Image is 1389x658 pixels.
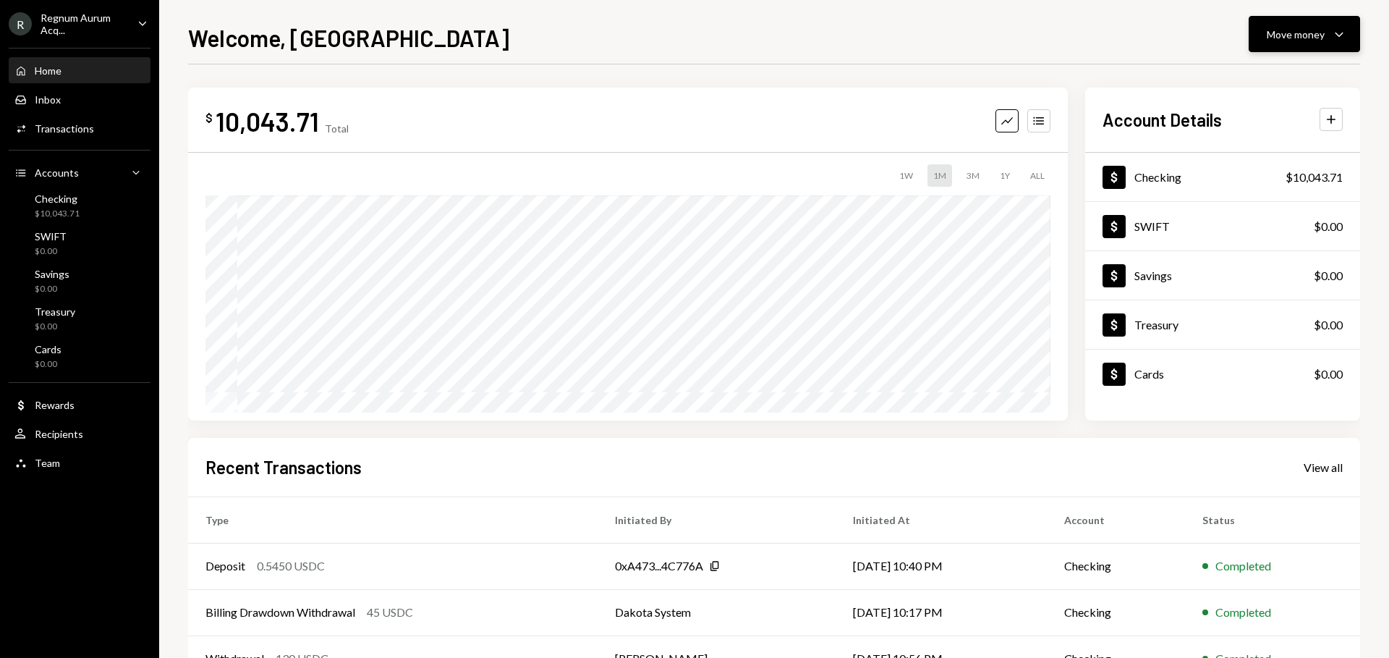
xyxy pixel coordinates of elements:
[961,164,985,187] div: 3M
[1024,164,1050,187] div: ALL
[35,321,75,333] div: $0.00
[1103,108,1222,132] h2: Account Details
[1215,557,1271,575] div: Completed
[598,497,835,543] th: Initiated By
[1249,16,1360,52] button: Move money
[205,455,362,479] h2: Recent Transactions
[9,263,150,298] a: Savings$0.00
[35,358,61,371] div: $0.00
[1134,367,1164,381] div: Cards
[1047,497,1185,543] th: Account
[1085,300,1360,349] a: Treasury$0.00
[1304,459,1343,475] a: View all
[188,23,509,52] h1: Welcome, [GEOGRAPHIC_DATA]
[893,164,919,187] div: 1W
[598,589,835,636] td: Dakota System
[836,497,1048,543] th: Initiated At
[205,604,355,621] div: Billing Drawdown Withdrawal
[325,122,349,135] div: Total
[9,115,150,141] a: Transactions
[9,339,150,374] a: Cards$0.00
[9,57,150,83] a: Home
[205,557,245,575] div: Deposit
[9,86,150,112] a: Inbox
[35,268,69,280] div: Savings
[35,457,60,469] div: Team
[35,166,79,179] div: Accounts
[35,245,67,258] div: $0.00
[35,283,69,295] div: $0.00
[1304,460,1343,475] div: View all
[35,193,80,205] div: Checking
[1047,589,1185,636] td: Checking
[1185,497,1360,543] th: Status
[1134,269,1172,282] div: Savings
[35,208,80,220] div: $10,043.71
[9,226,150,261] a: SWIFT$0.00
[9,159,150,185] a: Accounts
[1314,267,1343,284] div: $0.00
[35,122,94,135] div: Transactions
[188,497,598,543] th: Type
[1314,316,1343,334] div: $0.00
[216,105,319,138] div: 10,043.71
[1134,219,1170,233] div: SWIFT
[35,305,75,318] div: Treasury
[836,543,1048,589] td: [DATE] 10:40 PM
[1085,350,1360,398] a: Cards$0.00
[35,93,61,106] div: Inbox
[9,188,150,223] a: Checking$10,043.71
[35,399,75,411] div: Rewards
[1267,27,1325,42] div: Move money
[9,392,150,418] a: Rewards
[205,111,213,125] div: $
[1047,543,1185,589] td: Checking
[1085,251,1360,300] a: Savings$0.00
[1314,366,1343,383] div: $0.00
[367,604,413,621] div: 45 USDC
[9,12,32,35] div: R
[35,230,67,242] div: SWIFT
[257,557,325,575] div: 0.5450 USDC
[9,421,150,447] a: Recipients
[9,450,150,476] a: Team
[41,12,126,36] div: Regnum Aurum Acq...
[1314,218,1343,235] div: $0.00
[927,164,952,187] div: 1M
[1134,318,1178,332] div: Treasury
[1286,169,1343,186] div: $10,043.71
[35,428,83,440] div: Recipients
[994,164,1016,187] div: 1Y
[35,64,61,77] div: Home
[1134,170,1181,184] div: Checking
[1085,202,1360,250] a: SWIFT$0.00
[615,557,703,575] div: 0xA473...4C776A
[836,589,1048,636] td: [DATE] 10:17 PM
[1085,153,1360,201] a: Checking$10,043.71
[9,301,150,336] a: Treasury$0.00
[35,343,61,355] div: Cards
[1215,604,1271,621] div: Completed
